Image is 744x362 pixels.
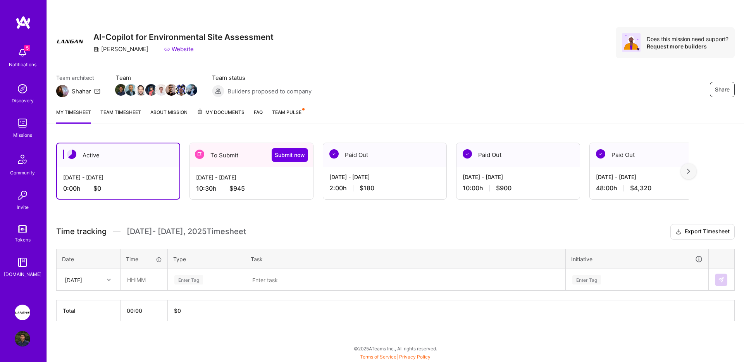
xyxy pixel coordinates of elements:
[630,184,651,192] span: $4,320
[596,173,707,181] div: [DATE] - [DATE]
[155,84,167,96] img: Team Member Avatar
[15,188,30,203] img: Invite
[150,108,188,124] a: About Mission
[571,255,703,264] div: Initiative
[166,83,176,97] a: Team Member Avatar
[272,108,304,124] a: Team Pulse
[323,143,446,167] div: Paid Out
[399,354,431,360] a: Privacy Policy
[15,305,30,320] img: Langan: AI-Copilot for Environmental Site Assessment
[165,84,177,96] img: Team Member Avatar
[93,32,274,42] h3: AI-Copilot for Environmental Site Assessment
[13,331,32,346] a: User Avatar
[116,74,196,82] span: Team
[715,86,730,93] span: Share
[463,149,472,159] img: Paid Out
[46,339,744,358] div: © 2025 ATeams Inc., All rights reserved.
[174,274,203,286] div: Enter Tag
[15,81,30,97] img: discovery
[15,45,30,60] img: bell
[272,148,308,162] button: Submit now
[710,82,735,97] button: Share
[622,33,641,52] img: Avatar
[13,305,32,320] a: Langan: AI-Copilot for Environmental Site Assessment
[176,83,186,97] a: Team Member Avatar
[174,307,181,314] span: $ 0
[596,184,707,192] div: 48:00 h
[675,228,682,236] i: icon Download
[227,87,312,95] span: Builders proposed to company
[15,331,30,346] img: User Avatar
[56,108,91,124] a: My timesheet
[687,169,690,174] img: right
[116,83,126,97] a: Team Member Avatar
[65,276,82,284] div: [DATE]
[168,249,245,269] th: Type
[63,184,173,193] div: 0:00 h
[93,184,101,193] span: $0
[63,173,173,181] div: [DATE] - [DATE]
[15,236,31,244] div: Tokens
[145,84,157,96] img: Team Member Avatar
[115,84,127,96] img: Team Member Avatar
[126,255,162,263] div: Time
[596,149,605,159] img: Paid Out
[67,150,76,159] img: Active
[463,184,573,192] div: 10:00 h
[164,45,194,53] a: Website
[272,109,301,115] span: Team Pulse
[107,278,111,282] i: icon Chevron
[56,74,100,82] span: Team architect
[195,150,204,159] img: To Submit
[186,83,196,97] a: Team Member Avatar
[196,173,307,181] div: [DATE] - [DATE]
[229,184,245,193] span: $945
[190,143,313,167] div: To Submit
[10,169,35,177] div: Community
[329,149,339,159] img: Paid Out
[245,249,566,269] th: Task
[126,83,136,97] a: Team Member Avatar
[360,184,374,192] span: $180
[127,227,246,236] span: [DATE] - [DATE] , 2025 Timesheet
[57,300,121,321] th: Total
[590,143,713,167] div: Paid Out
[56,27,84,55] img: Company Logo
[496,184,511,192] span: $900
[15,16,31,29] img: logo
[125,84,137,96] img: Team Member Avatar
[360,354,431,360] span: |
[146,83,156,97] a: Team Member Avatar
[9,60,36,69] div: Notifications
[136,83,146,97] a: Team Member Avatar
[18,225,27,233] img: tokens
[670,224,735,240] button: Export Timesheet
[176,84,187,96] img: Team Member Avatar
[57,143,179,167] div: Active
[15,115,30,131] img: teamwork
[121,300,168,321] th: 00:00
[93,45,148,53] div: [PERSON_NAME]
[329,184,440,192] div: 2:00 h
[13,150,32,169] img: Community
[15,255,30,270] img: guide book
[212,85,224,97] img: Builders proposed to company
[94,88,100,94] i: icon Mail
[72,87,91,95] div: Shahar
[56,85,69,97] img: Team Architect
[57,249,121,269] th: Date
[197,108,245,117] span: My Documents
[13,131,32,139] div: Missions
[254,108,263,124] a: FAQ
[212,74,312,82] span: Team status
[275,151,305,159] span: Submit now
[718,277,724,283] img: Submit
[186,84,197,96] img: Team Member Avatar
[93,46,100,52] i: icon CompanyGray
[100,108,141,124] a: Team timesheet
[360,354,396,360] a: Terms of Service
[24,45,30,51] span: 5
[156,83,166,97] a: Team Member Avatar
[56,227,107,236] span: Time tracking
[4,270,41,278] div: [DOMAIN_NAME]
